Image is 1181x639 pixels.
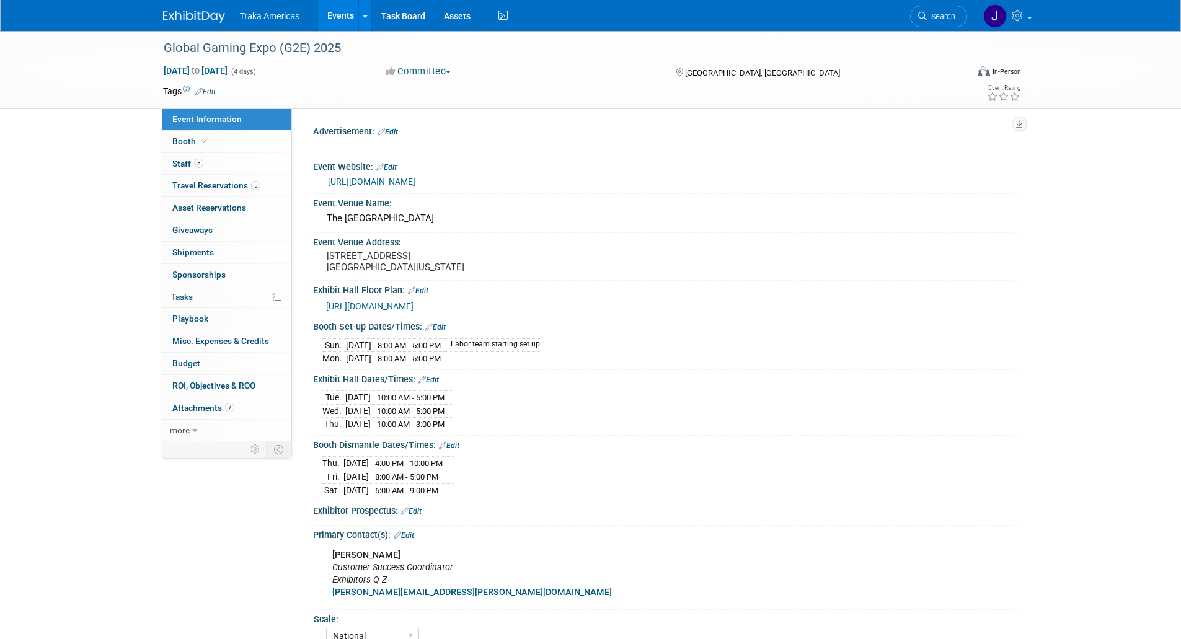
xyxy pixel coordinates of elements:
[266,441,291,457] td: Toggle Event Tabs
[322,352,346,365] td: Mon.
[978,66,990,76] img: Format-Inperson.png
[170,425,190,435] span: more
[322,470,343,483] td: Fri.
[251,181,260,190] span: 5
[378,128,398,136] a: Edit
[408,286,428,295] a: Edit
[327,250,593,273] pre: [STREET_ADDRESS] [GEOGRAPHIC_DATA][US_STATE]
[172,358,200,368] span: Budget
[313,501,1019,518] div: Exhibitor Prospectus:
[172,159,203,169] span: Staff
[987,85,1020,91] div: Event Rating
[332,587,612,597] a: [PERSON_NAME][EMAIL_ADDRESS][PERSON_NAME][DOMAIN_NAME]
[162,131,291,152] a: Booth
[322,338,346,352] td: Sun.
[375,472,438,482] span: 8:00 AM - 5:00 PM
[245,441,267,457] td: Personalize Event Tab Strip
[172,381,255,390] span: ROI, Objectives & ROO
[159,37,949,59] div: Global Gaming Expo (G2E) 2025
[162,353,291,374] a: Budget
[313,122,1019,138] div: Advertisement:
[377,407,445,416] span: 10:00 AM - 5:00 PM
[313,281,1019,297] div: Exhibit Hall Floor Plan:
[377,420,445,429] span: 10:00 AM - 3:00 PM
[322,391,345,405] td: Tue.
[201,138,208,144] i: Booth reservation complete
[163,85,216,97] td: Tags
[345,418,371,431] td: [DATE]
[162,108,291,130] a: Event Information
[332,575,387,585] i: Exhibitors Q-Z
[927,12,955,21] span: Search
[162,197,291,219] a: Asset Reservations
[172,136,210,146] span: Booth
[162,153,291,175] a: Staff5
[172,114,242,124] span: Event Information
[332,562,453,573] i: Customer Success Coordinator
[190,66,201,76] span: to
[172,336,269,346] span: Misc. Expenses & Credits
[225,403,234,412] span: 7
[230,68,256,76] span: (4 days)
[326,301,414,311] span: [URL][DOMAIN_NAME]
[172,203,246,213] span: Asset Reservations
[322,209,1009,228] div: The [GEOGRAPHIC_DATA]
[240,11,300,21] span: Traka Americas
[313,436,1019,452] div: Booth Dismantle Dates/Times:
[343,470,369,483] td: [DATE]
[322,404,345,418] td: Wed.
[163,11,225,23] img: ExhibitDay
[163,65,228,76] span: [DATE] [DATE]
[418,376,439,384] a: Edit
[172,270,226,280] span: Sponsorships
[194,159,203,168] span: 5
[983,4,1007,28] img: Jamie Saenz
[378,341,441,350] span: 8:00 AM - 5:00 PM
[401,507,422,516] a: Edit
[172,247,214,257] span: Shipments
[322,483,343,496] td: Sat.
[162,330,291,352] a: Misc. Expenses & Credits
[375,486,438,495] span: 6:00 AM - 9:00 PM
[314,610,1013,625] div: Scale:
[162,242,291,263] a: Shipments
[162,308,291,330] a: Playbook
[382,65,456,78] button: Committed
[162,175,291,196] a: Travel Reservations5
[376,163,397,172] a: Edit
[345,391,371,405] td: [DATE]
[313,526,1019,542] div: Primary Contact(s):
[313,157,1019,174] div: Event Website:
[162,264,291,286] a: Sponsorships
[343,457,369,470] td: [DATE]
[345,404,371,418] td: [DATE]
[346,352,371,365] td: [DATE]
[425,323,446,332] a: Edit
[172,225,213,235] span: Giveaways
[313,317,1019,333] div: Booth Set-up Dates/Times:
[910,6,967,27] a: Search
[439,441,459,450] a: Edit
[332,550,400,560] b: [PERSON_NAME]
[313,370,1019,386] div: Exhibit Hall Dates/Times:
[195,87,216,96] a: Edit
[322,418,345,431] td: Thu.
[172,314,208,324] span: Playbook
[992,67,1021,76] div: In-Person
[322,457,343,470] td: Thu.
[443,338,540,352] td: Labor team starting set up
[162,375,291,397] a: ROI, Objectives & ROO
[328,177,415,187] a: [URL][DOMAIN_NAME]
[171,292,193,302] span: Tasks
[172,180,260,190] span: Travel Reservations
[346,338,371,352] td: [DATE]
[343,483,369,496] td: [DATE]
[172,403,234,413] span: Attachments
[375,459,443,468] span: 4:00 PM - 10:00 PM
[377,393,445,402] span: 10:00 AM - 5:00 PM
[313,233,1019,249] div: Event Venue Address:
[394,531,414,540] a: Edit
[313,194,1019,209] div: Event Venue Name:
[685,68,840,77] span: [GEOGRAPHIC_DATA], [GEOGRAPHIC_DATA]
